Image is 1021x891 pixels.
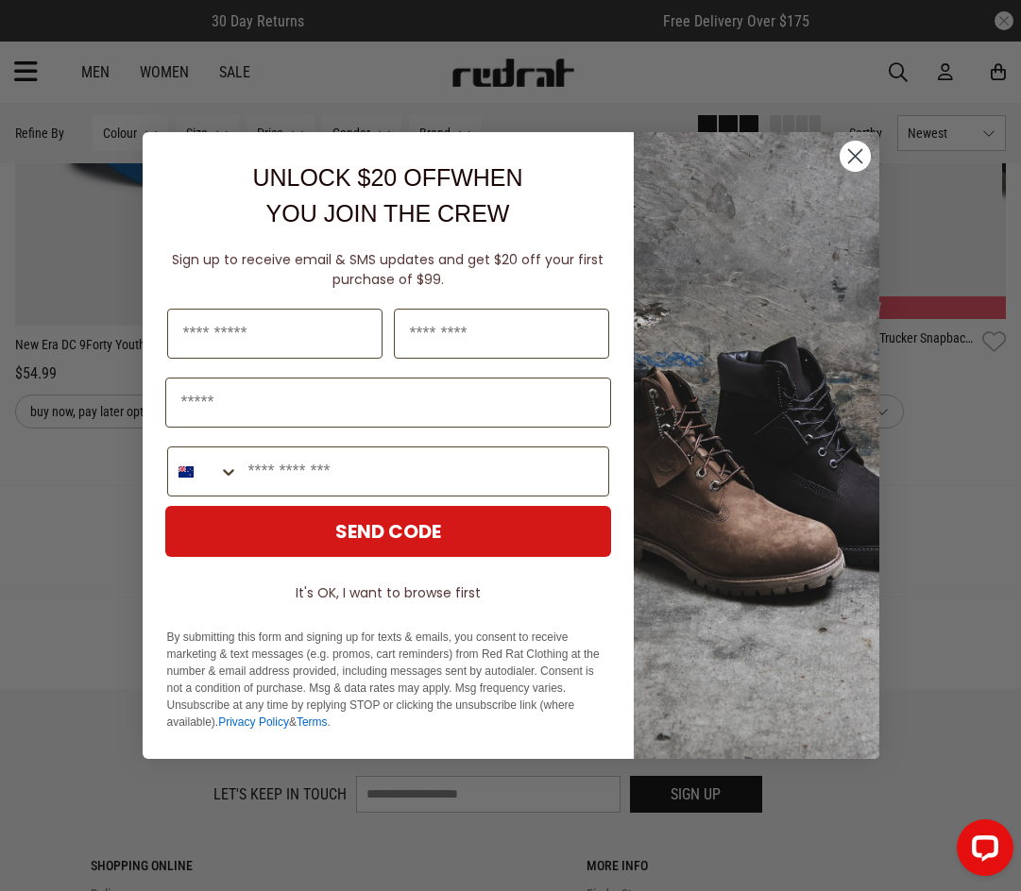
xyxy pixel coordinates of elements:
[165,378,611,428] input: Email
[167,629,609,731] p: By submitting this form and signing up for texts & emails, you consent to receive marketing & tex...
[839,140,872,173] button: Close dialog
[165,576,611,610] button: It's OK, I want to browse first
[172,250,604,289] span: Sign up to receive email & SMS updates and get $20 off your first purchase of $99.
[634,132,879,759] img: f7662613-148e-4c88-9575-6c6b5b55a647.jpeg
[942,812,1021,891] iframe: LiveChat chat widget
[218,715,289,729] a: Privacy Policy
[451,164,522,191] span: WHEN
[252,164,451,191] span: UNLOCK $20 OFF
[297,715,328,729] a: Terms
[165,506,611,557] button: SEND CODE
[168,447,239,496] button: Search Countries
[167,309,383,359] input: First Name
[179,464,194,479] img: New Zealand
[266,200,510,227] span: YOU JOIN THE CREW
